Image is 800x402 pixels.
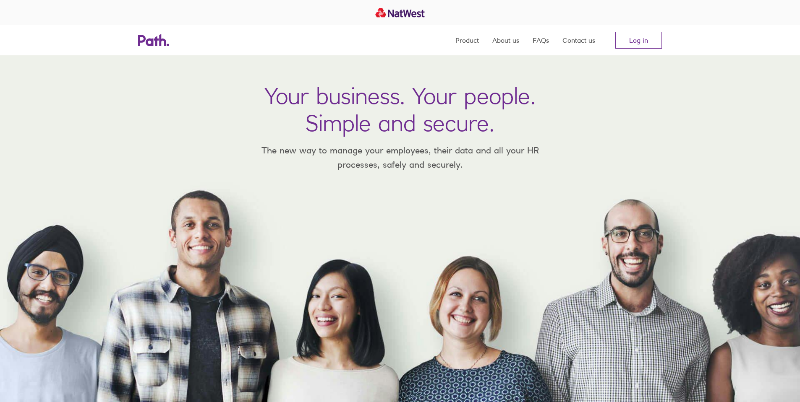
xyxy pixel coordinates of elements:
a: FAQs [533,25,549,55]
a: Log in [615,32,662,49]
a: Product [455,25,479,55]
h1: Your business. Your people. Simple and secure. [264,82,536,137]
p: The new way to manage your employees, their data and all your HR processes, safely and securely. [249,143,551,171]
a: Contact us [562,25,595,55]
a: About us [492,25,519,55]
